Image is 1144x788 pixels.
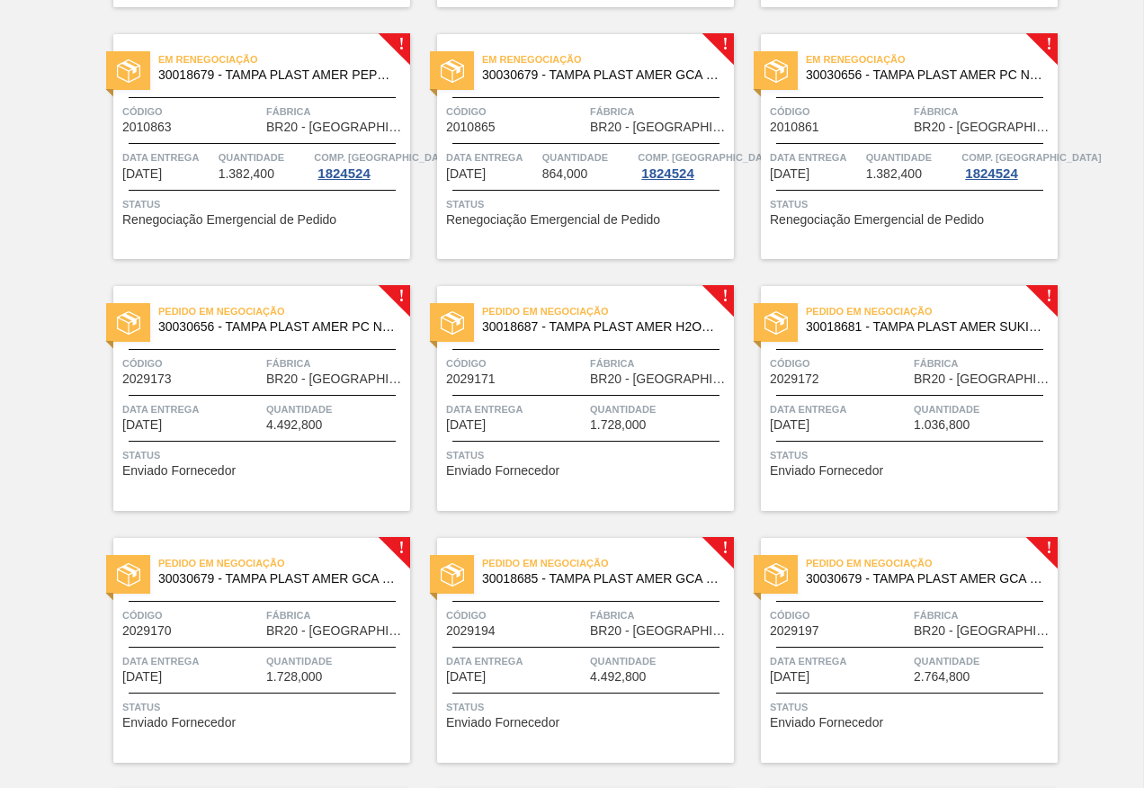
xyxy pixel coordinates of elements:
a: !statusPedido em Negociação30030656 - TAMPA PLAST AMER PC NIV24Código2029173FábricaBR20 - [GEOGRA... [86,286,410,511]
span: 30018681 - TAMPA PLAST AMER SUKITA S/LINER [806,320,1043,334]
span: Enviado Fornecedor [446,464,559,478]
span: Status [770,446,1053,464]
span: 4.492,800 [590,670,646,684]
img: status [117,311,140,335]
span: Data entrega [770,652,909,670]
span: 1.036,800 [914,418,970,432]
a: !statusPedido em Negociação30018687 - TAMPA PLAST AMER H2OH LIMAO S/LINERCódigo2029171FábricaBR20... [410,286,734,511]
span: Comp. Carga [314,148,453,166]
span: BR20 - Sapucaia [914,372,1053,386]
span: 15/10/2025 [770,670,809,684]
span: Código [122,103,262,121]
span: 2029197 [770,624,819,638]
span: 02/10/2025 [122,670,162,684]
span: Enviado Fornecedor [446,716,559,730]
span: Quantidade [266,400,406,418]
span: Status [770,698,1053,716]
span: Fábrica [266,103,406,121]
a: !statusEm renegociação30030656 - TAMPA PLAST AMER PC NIV24Código2010861FábricaBR20 - [GEOGRAPHIC_... [734,34,1058,259]
span: Data entrega [122,400,262,418]
span: Data entrega [122,652,262,670]
a: Comp. [GEOGRAPHIC_DATA]1824524 [638,148,729,181]
span: Em renegociação [158,50,410,68]
span: Código [770,103,909,121]
span: Pedido em Negociação [158,302,410,320]
span: BR20 - Sapucaia [590,624,729,638]
span: 30/09/2025 [770,167,809,181]
span: Código [446,354,585,372]
span: Código [122,606,262,624]
span: 2010861 [770,121,819,134]
a: !statusEm renegociação30018679 - TAMPA PLAST AMER PEPSI ZERO S/LINERCódigo2010863FábricaBR20 - [G... [86,34,410,259]
span: Pedido em Negociação [806,554,1058,572]
span: Data entrega [446,652,585,670]
span: Fábrica [266,606,406,624]
span: BR20 - Sapucaia [590,372,729,386]
span: Data entrega [446,148,538,166]
span: 2.764,800 [914,670,970,684]
span: 1.382,400 [219,167,274,181]
span: Status [446,698,729,716]
span: BR20 - Sapucaia [590,121,729,134]
span: Em renegociação [806,50,1058,68]
span: Status [770,195,1053,213]
span: Fábrica [914,354,1053,372]
span: 30018687 - TAMPA PLAST AMER H2OH LIMAO S/LINER [482,320,719,334]
span: 864,000 [542,167,588,181]
span: Fábrica [590,103,729,121]
span: Status [446,195,729,213]
span: Código [122,354,262,372]
span: 2029170 [122,624,172,638]
img: status [764,563,788,587]
span: Quantidade [590,652,729,670]
span: Quantidade [219,148,310,166]
span: Renegociação Emergencial de Pedido [770,213,984,227]
span: 02/10/2025 [770,418,809,432]
span: BR20 - Sapucaia [266,624,406,638]
a: !statusPedido em Negociação30030679 - TAMPA PLAST AMER GCA ZERO NIV24Código2029197FábricaBR20 - [... [734,538,1058,763]
a: !statusEm renegociação30030679 - TAMPA PLAST AMER GCA ZERO NIV24Código2010865FábricaBR20 - [GEOGR... [410,34,734,259]
span: 2029173 [122,372,172,386]
span: Enviado Fornecedor [770,716,883,730]
span: Data entrega [122,148,214,166]
span: Fábrica [590,606,729,624]
img: status [441,563,464,587]
span: 2010863 [122,121,172,134]
span: Pedido em Negociação [482,302,734,320]
span: Quantidade [542,148,634,166]
span: Enviado Fornecedor [770,464,883,478]
span: Fábrica [590,354,729,372]
span: 30030656 - TAMPA PLAST AMER PC NIV24 [806,68,1043,82]
span: Renegociação Emergencial de Pedido [446,213,660,227]
a: !statusPedido em Negociação30018685 - TAMPA PLAST AMER GCA S/LINERCódigo2029194FábricaBR20 - [GEO... [410,538,734,763]
span: Pedido em Negociação [158,554,410,572]
span: Quantidade [590,400,729,418]
span: Código [446,606,585,624]
span: BR20 - Sapucaia [266,372,406,386]
span: 30/09/2025 [122,167,162,181]
span: 2029171 [446,372,496,386]
span: 30018685 - TAMPA PLAST AMER GCA S/LINER [482,572,719,586]
span: 1.728,000 [266,670,322,684]
span: 30018679 - TAMPA PLAST AMER PEPSI ZERO S/LINER [158,68,396,82]
img: status [117,59,140,83]
span: 1.382,400 [866,167,922,181]
span: Pedido em Negociação [482,554,734,572]
span: Enviado Fornecedor [122,464,236,478]
span: Status [122,446,406,464]
span: Quantidade [914,652,1053,670]
span: Status [122,698,406,716]
span: Data entrega [770,400,909,418]
span: Quantidade [266,652,406,670]
img: status [764,311,788,335]
a: !statusPedido em Negociação30030679 - TAMPA PLAST AMER GCA ZERO NIV24Código2029170FábricaBR20 - [... [86,538,410,763]
span: Data entrega [770,148,862,166]
span: Data entrega [446,400,585,418]
span: Fábrica [914,103,1053,121]
span: Quantidade [866,148,958,166]
span: 30030679 - TAMPA PLAST AMER GCA ZERO NIV24 [806,572,1043,586]
span: Em renegociação [482,50,734,68]
span: Fábrica [266,354,406,372]
span: 30030656 - TAMPA PLAST AMER PC NIV24 [158,320,396,334]
span: 2010865 [446,121,496,134]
